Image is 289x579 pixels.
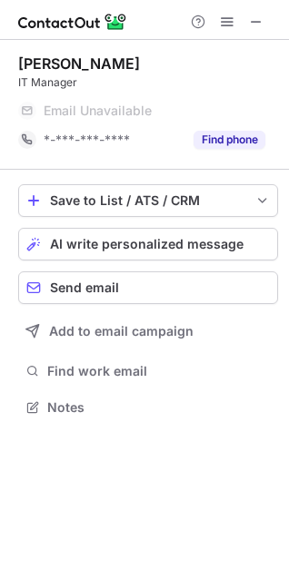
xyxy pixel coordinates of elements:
span: Notes [47,399,271,416]
span: Send email [50,280,119,295]
button: Notes [18,395,278,420]
span: Find work email [47,363,271,379]
div: Save to List / ATS / CRM [50,193,246,208]
div: [PERSON_NAME] [18,54,140,73]
span: AI write personalized message [50,237,244,251]
button: Reveal Button [194,131,265,149]
div: IT Manager [18,74,278,91]
span: Email Unavailable [44,103,152,119]
img: ContactOut v5.3.10 [18,11,127,33]
span: Add to email campaign [49,324,194,339]
button: AI write personalized message [18,228,278,260]
button: Find work email [18,358,278,384]
button: save-profile-one-click [18,184,278,217]
button: Send email [18,271,278,304]
button: Add to email campaign [18,315,278,348]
